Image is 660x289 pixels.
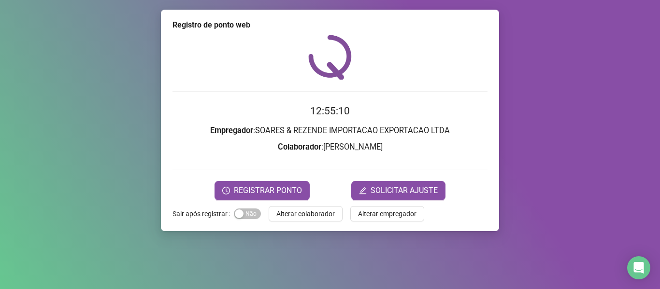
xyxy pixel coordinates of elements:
[276,208,335,219] span: Alterar colaborador
[351,181,445,200] button: editSOLICITAR AJUSTE
[627,256,650,279] div: Open Intercom Messenger
[278,142,321,151] strong: Colaborador
[210,126,253,135] strong: Empregador
[234,185,302,196] span: REGISTRAR PONTO
[215,181,310,200] button: REGISTRAR PONTO
[308,35,352,80] img: QRPoint
[358,208,416,219] span: Alterar empregador
[172,141,488,153] h3: : [PERSON_NAME]
[172,19,488,31] div: Registro de ponto web
[371,185,438,196] span: SOLICITAR AJUSTE
[359,187,367,194] span: edit
[269,206,343,221] button: Alterar colaborador
[350,206,424,221] button: Alterar empregador
[310,105,350,117] time: 12:55:10
[222,187,230,194] span: clock-circle
[172,124,488,137] h3: : SOARES & REZENDE IMPORTACAO EXPORTACAO LTDA
[172,206,234,221] label: Sair após registrar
